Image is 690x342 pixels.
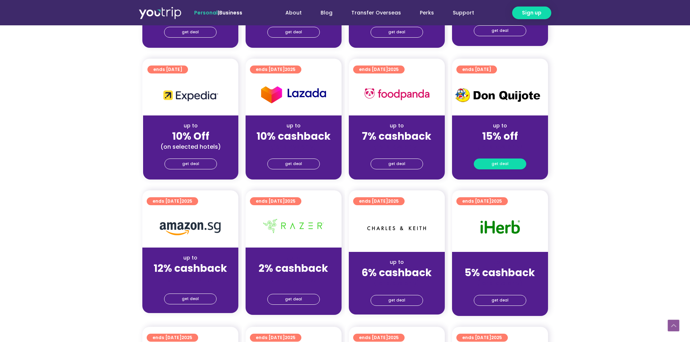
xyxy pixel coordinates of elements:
div: (for stays only) [355,143,439,151]
a: About [276,6,311,20]
strong: 5% cashback [465,266,535,280]
a: ends [DATE]2025 [250,334,301,342]
span: get deal [492,295,509,305]
span: get deal [285,294,302,304]
span: 2025 [285,334,296,341]
strong: 15% off [482,129,518,143]
div: (for stays only) [148,275,233,283]
span: Personal [194,9,218,16]
a: Blog [311,6,342,20]
a: ends [DATE]2025 [353,197,405,205]
span: ends [DATE] [359,66,399,73]
span: 2025 [491,334,502,341]
a: get deal [267,294,320,305]
span: get deal [182,294,199,304]
span: 2025 [388,66,399,72]
div: up to [251,122,336,130]
span: get deal [285,159,302,169]
a: get deal [474,295,526,306]
strong: 10% Off [172,129,209,143]
span: get deal [285,27,302,37]
span: get deal [388,27,405,37]
span: ends [DATE] [152,197,192,205]
div: (for stays only) [458,279,542,287]
span: ends [DATE] [256,197,296,205]
div: up to [355,122,439,130]
span: ends [DATE] [462,66,491,73]
a: ends [DATE] [147,66,188,73]
span: ends [DATE] [359,334,399,342]
a: ends [DATE]2025 [147,334,198,342]
a: ends [DATE]2025 [456,197,508,205]
span: ends [DATE] [152,334,192,342]
a: get deal [267,159,320,169]
div: up to [355,258,439,266]
span: ends [DATE] [256,334,296,342]
span: | [194,9,242,16]
div: (for stays only) [355,279,439,287]
div: (for stays only) [251,143,336,151]
span: get deal [492,159,509,169]
span: ends [DATE] [153,66,182,73]
span: ends [DATE] [462,334,502,342]
span: ends [DATE] [359,197,399,205]
div: up to [148,254,233,262]
div: up to [458,258,542,266]
span: get deal [182,27,199,37]
strong: 12% cashback [154,261,227,275]
span: get deal [182,159,199,169]
a: ends [DATE]2025 [353,66,405,73]
nav: Menu [262,6,484,20]
div: up to [251,254,336,262]
span: ends [DATE] [256,66,296,73]
div: (for stays only) [458,143,542,151]
span: 2025 [285,66,296,72]
a: Perks [410,6,443,20]
span: 2025 [388,198,399,204]
strong: 10% cashback [256,129,331,143]
a: Sign up [512,7,551,19]
a: Business [219,9,242,16]
a: get deal [267,27,320,38]
a: get deal [371,27,423,38]
a: ends [DATE]2025 [147,197,198,205]
span: 2025 [491,198,502,204]
a: Support [443,6,484,20]
a: get deal [164,159,217,169]
a: get deal [474,159,526,169]
div: up to [458,122,542,130]
a: Transfer Overseas [342,6,410,20]
strong: 7% cashback [362,129,431,143]
a: ends [DATE] [456,66,497,73]
a: get deal [371,159,423,169]
a: get deal [164,27,217,38]
span: Sign up [522,9,541,17]
div: (for stays only) [251,275,336,283]
div: up to [149,122,233,130]
span: get deal [388,159,405,169]
a: ends [DATE]2025 [353,334,405,342]
a: ends [DATE]2025 [250,197,301,205]
span: 2025 [181,198,192,204]
div: (on selected hotels) [149,143,233,151]
a: ends [DATE]2025 [456,334,508,342]
a: ends [DATE]2025 [250,66,301,73]
a: get deal [371,295,423,306]
span: 2025 [285,198,296,204]
span: get deal [388,295,405,305]
span: 2025 [388,334,399,341]
a: get deal [474,25,526,36]
span: 2025 [181,334,192,341]
span: ends [DATE] [462,197,502,205]
span: get deal [492,26,509,36]
a: get deal [164,294,217,304]
strong: 2% cashback [259,261,328,275]
strong: 6% cashback [361,266,432,280]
